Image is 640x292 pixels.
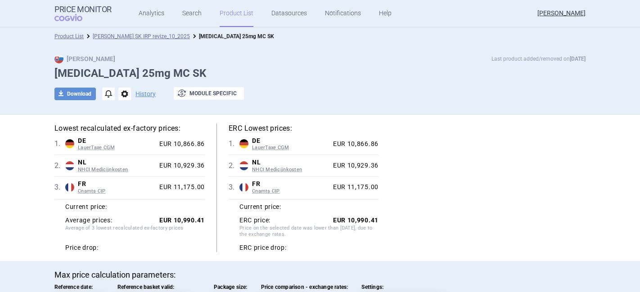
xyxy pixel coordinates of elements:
button: Module specific [174,87,244,100]
img: Germany [65,139,74,148]
img: France [239,183,248,192]
strong: Current price: [65,203,107,210]
span: 3 . [229,182,239,193]
strong: ERC price drop: [239,244,287,252]
span: Cnamts CIP [78,188,156,195]
img: Netherlands [239,161,248,170]
img: SK [54,54,63,63]
strong: Price Monitor [54,5,112,14]
a: Product List [54,33,84,40]
div: EUR 11,175.00 [329,183,379,191]
span: NL [252,159,329,167]
strong: EUR 10,990.41 [333,217,379,224]
span: Price comparison - exchange rates: [261,284,348,290]
span: FR [252,180,329,188]
a: Price MonitorCOGVIO [54,5,112,22]
strong: EUR 10,990.41 [159,217,205,224]
li: Pavla_ SK IRP revize_10_2025 [84,32,190,41]
h5: Lowest recalculated ex-factory prices: [54,124,205,133]
div: EUR 10,929.36 [329,162,379,170]
strong: ERC price: [239,217,270,225]
span: Package size: [214,284,248,290]
strong: [MEDICAL_DATA] 25mg MC SK [199,33,274,40]
span: Settings: [361,284,444,290]
span: Average of 3 lowest recalculated ex-factory prices [65,225,205,239]
span: 2 . [229,160,239,171]
div: EUR 10,866.86 [156,140,205,148]
li: Koselugo 25mg MC SK [190,32,274,41]
span: Reference date: [54,284,104,290]
img: Netherlands [65,161,74,170]
span: NHCI Medicijnkosten [252,167,329,173]
strong: [DATE] [570,56,586,62]
span: COGVIO [54,14,95,21]
span: Price on the selected date was lower than [DATE], due to the exchange rates. [239,225,379,239]
span: DE [252,137,329,145]
span: 3 . [54,182,65,193]
strong: Average prices: [65,217,113,225]
span: DE [78,137,156,145]
span: 1 . [229,138,239,149]
div: EUR 10,866.86 [329,140,379,148]
p: Last product added/removed on [491,54,586,63]
button: History [135,91,156,97]
span: Reference basket valid: [117,284,200,290]
span: Cnamts CIP [252,188,329,195]
span: 2 . [54,160,65,171]
strong: Current price: [239,203,281,210]
div: EUR 10,929.36 [156,162,205,170]
div: EUR 11,175.00 [156,183,205,191]
img: France [65,183,74,192]
span: LauerTaxe CGM [252,145,329,151]
span: NL [78,159,156,167]
strong: [PERSON_NAME] [54,55,115,62]
h5: ERC Lowest prices: [229,124,379,133]
strong: Price drop: [65,244,99,252]
span: 1 . [54,138,65,149]
img: Germany [239,139,248,148]
span: LauerTaxe CGM [78,145,156,151]
li: Product List [54,32,84,41]
span: FR [78,180,156,188]
h1: [MEDICAL_DATA] 25mg MC SK [54,67,586,80]
button: Download [54,88,96,100]
span: NHCI Medicijnkosten [78,167,156,173]
a: [PERSON_NAME] SK IRP revize_10_2025 [93,33,190,40]
p: Max price calculation parameters: [54,270,586,280]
